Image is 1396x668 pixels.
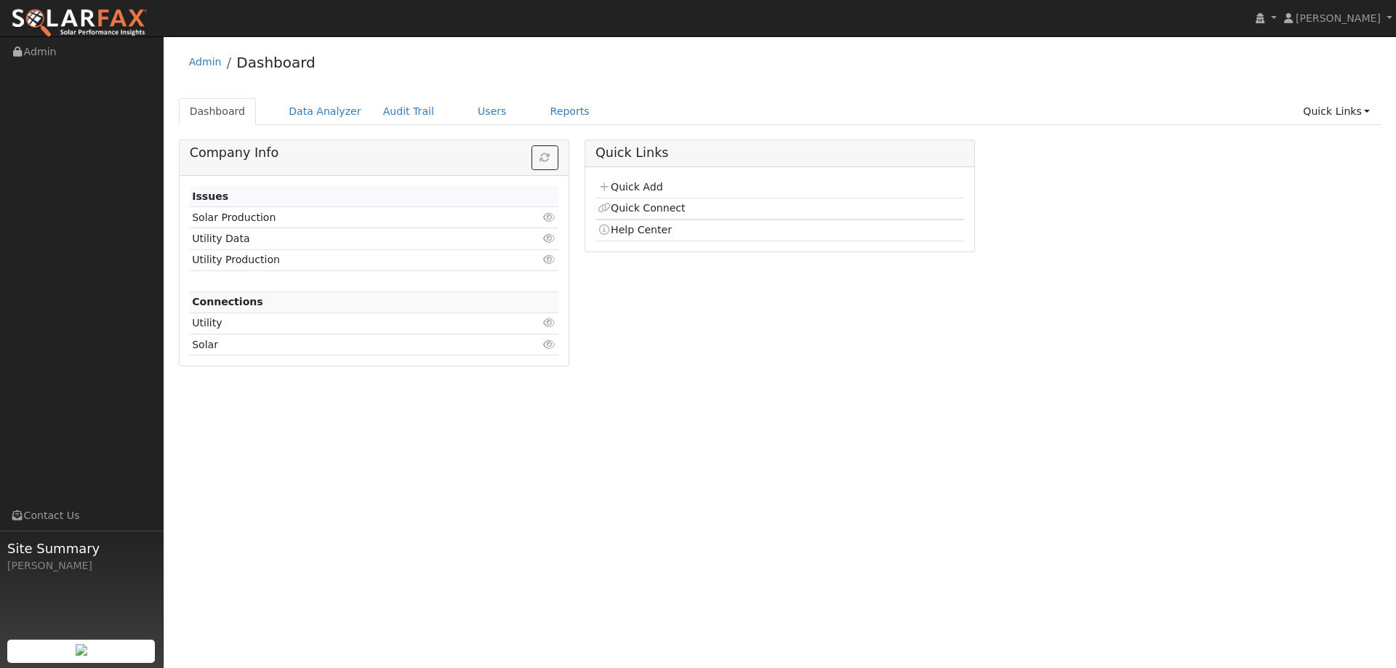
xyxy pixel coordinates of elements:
a: Dashboard [179,98,257,125]
a: Users [467,98,518,125]
i: Click to view [543,339,556,350]
span: [PERSON_NAME] [1296,12,1381,24]
a: Reports [539,98,601,125]
h5: Company Info [190,145,558,161]
a: Dashboard [236,54,316,71]
i: Click to view [543,254,556,265]
i: Click to view [543,212,556,222]
h5: Quick Links [595,145,964,161]
div: [PERSON_NAME] [7,558,156,574]
a: Audit Trail [372,98,445,125]
td: Utility Production [190,249,499,270]
a: Data Analyzer [278,98,372,125]
a: Help Center [598,224,672,236]
strong: Connections [192,296,263,307]
i: Click to view [543,318,556,328]
td: Utility [190,313,499,334]
i: Click to view [543,233,556,244]
td: Solar Production [190,207,499,228]
a: Admin [189,56,222,68]
a: Quick Add [598,181,662,193]
a: Quick Links [1292,98,1381,125]
img: SolarFax [11,8,148,39]
a: Quick Connect [598,202,685,214]
strong: Issues [192,190,228,202]
span: Site Summary [7,539,156,558]
img: retrieve [76,644,87,656]
td: Solar [190,334,499,355]
td: Utility Data [190,228,499,249]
